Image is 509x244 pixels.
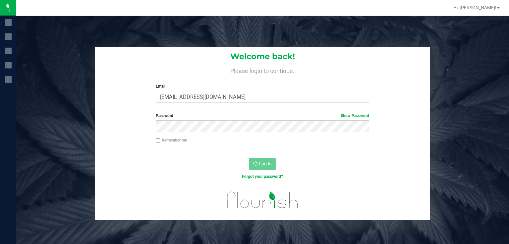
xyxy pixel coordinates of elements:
[221,186,305,213] img: flourish_logo.svg
[249,158,276,170] button: Log In
[156,138,160,143] input: Remember me
[341,113,369,118] a: Show Password
[259,161,272,166] span: Log In
[453,5,496,10] span: Hi, [PERSON_NAME]!
[95,66,430,74] h4: Please login to continue.
[156,83,369,89] label: Email
[156,113,173,118] span: Password
[242,174,283,179] a: Forgot your password?
[156,137,187,143] label: Remember me
[95,52,430,61] h1: Welcome back!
